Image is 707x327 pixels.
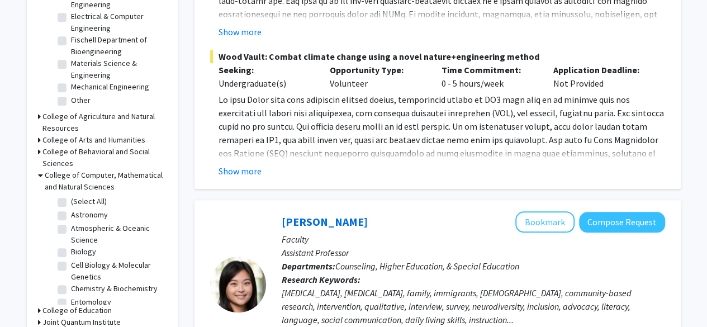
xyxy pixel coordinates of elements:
[515,211,575,233] button: Add Veronica Kang to Bookmarks
[71,209,108,221] label: Astronomy
[71,81,149,93] label: Mechanical Engineering
[42,146,167,169] h3: College of Behavioral and Social Sciences
[282,233,665,246] p: Faculty
[442,63,537,77] p: Time Commitment:
[71,58,164,81] label: Materials Science & Engineering
[71,296,111,308] label: Entomology
[210,50,665,63] span: Wood Vault: Combat climate change using a novel nature+engineering method
[282,215,368,229] a: [PERSON_NAME]
[579,212,665,233] button: Compose Request to Veronica Kang
[42,305,112,316] h3: College of Education
[45,169,167,193] h3: College of Computer, Mathematical and Natural Sciences
[71,94,91,106] label: Other
[219,164,262,178] button: Show more
[219,77,314,90] div: Undergraduate(s)
[335,260,519,272] span: Counseling, Higher Education, & Special Education
[282,274,360,285] b: Research Keywords:
[282,246,665,259] p: Assistant Professor
[219,63,314,77] p: Seeking:
[321,63,433,90] div: Volunteer
[42,134,145,146] h3: College of Arts and Humanities
[545,63,657,90] div: Not Provided
[433,63,545,90] div: 0 - 5 hours/week
[71,222,164,246] label: Atmospheric & Oceanic Science
[71,259,164,283] label: Cell Biology & Molecular Genetics
[219,25,262,39] button: Show more
[71,196,107,207] label: (Select All)
[282,286,665,326] div: [MEDICAL_DATA], [MEDICAL_DATA], family, immigrants, [DEMOGRAPHIC_DATA], community-based research,...
[330,63,425,77] p: Opportunity Type:
[71,11,164,34] label: Electrical & Computer Engineering
[282,260,335,272] b: Departments:
[71,246,96,258] label: Biology
[71,283,158,295] label: Chemistry & Biochemistry
[553,63,648,77] p: Application Deadline:
[42,111,167,134] h3: College of Agriculture and Natural Resources
[71,34,164,58] label: Fischell Department of Bioengineering
[8,277,48,319] iframe: Chat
